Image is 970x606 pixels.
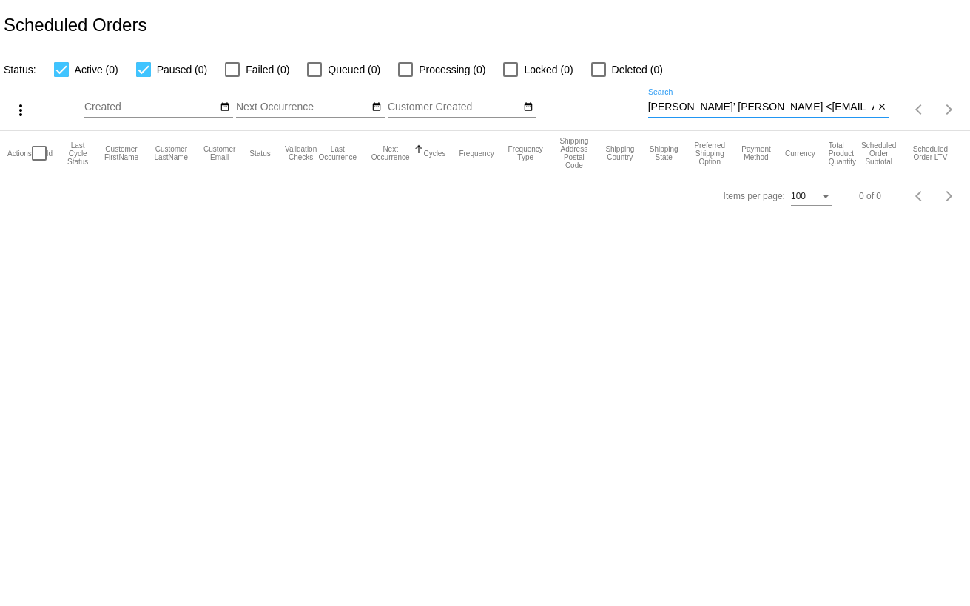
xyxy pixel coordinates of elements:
[874,100,889,115] button: Clear
[284,131,318,175] mat-header-cell: Validation Checks
[12,101,30,119] mat-icon: more_vert
[785,149,815,158] button: Change sorting for CurrencyIso
[203,145,236,161] button: Change sorting for CustomerEmail
[741,145,772,161] button: Change sorting for PaymentMethod.Type
[649,145,679,161] button: Change sorting for ShippingState
[934,181,964,211] button: Next page
[423,149,445,158] button: Change sorting for Cycles
[724,191,785,201] div: Items per page:
[419,61,485,78] span: Processing (0)
[557,137,591,169] button: Change sorting for ShippingPostcode
[612,61,663,78] span: Deleted (0)
[912,145,949,161] button: Change sorting for LifetimeValue
[103,145,140,161] button: Change sorting for CustomerFirstName
[829,131,860,175] mat-header-cell: Total Product Quantity
[791,191,806,201] span: 100
[508,145,544,161] button: Change sorting for FrequencyType
[388,101,521,113] input: Customer Created
[318,145,357,161] button: Change sorting for LastOccurrenceUtc
[877,101,887,113] mat-icon: close
[371,145,410,161] button: Change sorting for NextOccurrenceUtc
[371,101,382,113] mat-icon: date_range
[47,149,53,158] button: Change sorting for Id
[236,101,369,113] input: Next Occurrence
[7,131,32,175] mat-header-cell: Actions
[220,101,230,113] mat-icon: date_range
[75,61,118,78] span: Active (0)
[860,141,898,166] button: Change sorting for Subtotal
[523,101,533,113] mat-icon: date_range
[153,145,189,161] button: Change sorting for CustomerLastName
[648,101,875,113] input: Search
[604,145,636,161] button: Change sorting for ShippingCountry
[4,64,36,75] span: Status:
[66,141,90,166] button: Change sorting for LastProcessingCycleId
[934,95,964,124] button: Next page
[859,191,881,201] div: 0 of 0
[157,61,207,78] span: Paused (0)
[905,181,934,211] button: Previous page
[328,61,380,78] span: Queued (0)
[524,61,573,78] span: Locked (0)
[249,149,270,158] button: Change sorting for Status
[791,192,832,202] mat-select: Items per page:
[693,141,727,166] button: Change sorting for PreferredShippingOption
[459,149,494,158] button: Change sorting for Frequency
[246,61,289,78] span: Failed (0)
[905,95,934,124] button: Previous page
[84,101,218,113] input: Created
[4,15,146,36] h2: Scheduled Orders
